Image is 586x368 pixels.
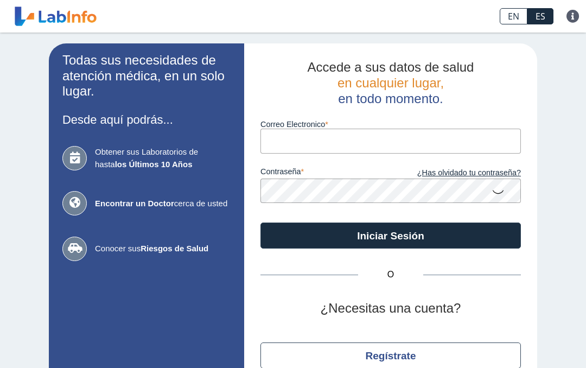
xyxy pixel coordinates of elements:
span: en todo momento. [338,91,443,106]
span: O [358,268,423,281]
span: Conocer sus [95,243,231,255]
button: Iniciar Sesión [260,223,521,249]
h2: ¿Necesitas una cuenta? [260,301,521,316]
a: ¿Has olvidado tu contraseña? [391,167,521,179]
h3: Desde aquí podrás... [62,113,231,126]
b: Riesgos de Salud [141,244,208,253]
span: Obtener sus Laboratorios de hasta [95,146,231,170]
b: los Últimos 10 Años [115,160,193,169]
span: Accede a sus datos de salud [308,60,474,74]
a: EN [500,8,527,24]
label: Correo Electronico [260,120,521,129]
b: Encontrar un Doctor [95,199,174,208]
a: ES [527,8,553,24]
label: contraseña [260,167,391,179]
span: cerca de usted [95,198,231,210]
h2: Todas sus necesidades de atención médica, en un solo lugar. [62,53,231,99]
span: en cualquier lugar, [337,75,444,90]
